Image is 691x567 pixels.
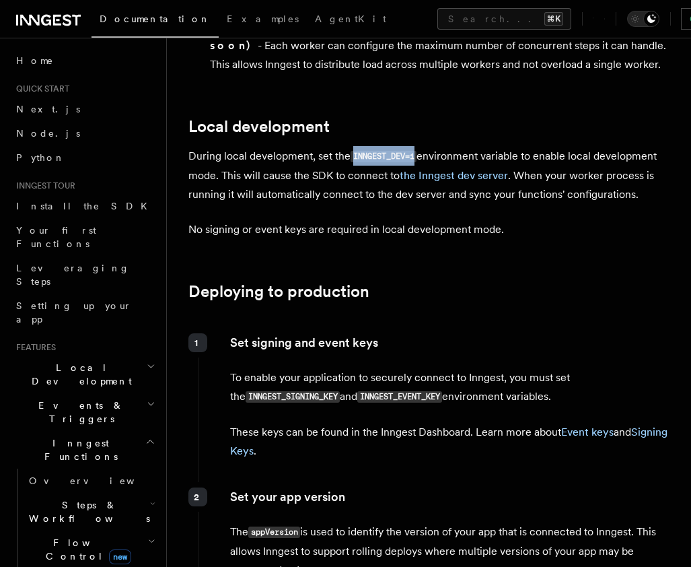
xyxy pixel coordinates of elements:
code: INNGEST_DEV=1 [351,151,416,162]
a: Node.js [11,121,158,145]
button: Local Development [11,356,158,393]
kbd: ⌘K [544,12,563,26]
span: Overview [29,475,168,486]
span: Leveraging Steps [16,263,130,287]
span: Events & Triggers [11,399,147,426]
span: Setting up your app [16,300,132,325]
span: Install the SDK [16,201,155,211]
span: Steps & Workflows [24,498,150,525]
span: Home [16,54,54,67]
a: Examples [219,4,307,36]
span: AgentKit [315,13,386,24]
a: Signing Keys [230,426,667,457]
a: Install the SDK [11,194,158,218]
a: Next.js [11,97,158,121]
a: Deploying to production [188,282,369,301]
span: Flow Control [24,536,148,563]
span: Python [16,152,65,163]
p: These keys can be found in the Inngest Dashboard. Learn more about and . [230,423,669,461]
p: To enable your application to securely connect to Inngest, you must set the and environment varia... [230,368,669,407]
span: Documentation [100,13,211,24]
a: Event keys [561,426,614,438]
a: the Inngest dev server [400,169,508,182]
p: No signing or event keys are required in local development mode. [188,220,669,239]
a: Leveraging Steps [11,256,158,294]
button: Steps & Workflows [24,493,158,531]
span: Inngest tour [11,180,75,191]
button: Inngest Functions [11,431,158,469]
code: appVersion [248,527,300,538]
strong: Worker-level maximum concurrency (Coming soon) [210,20,643,52]
a: Local development [188,117,330,136]
span: Next.js [16,104,80,114]
span: Node.js [16,128,80,139]
div: 2 [188,488,207,506]
span: Features [11,342,56,353]
span: Examples [227,13,299,24]
a: AgentKit [307,4,394,36]
button: Events & Triggers [11,393,158,431]
code: INNGEST_EVENT_KEY [357,391,442,403]
span: Local Development [11,361,147,388]
p: Set signing and event keys [230,333,669,352]
p: During local development, set the environment variable to enable local development mode. This wil... [188,147,669,204]
a: Python [11,145,158,170]
a: Your first Functions [11,218,158,256]
a: Documentation [92,4,219,38]
a: Overview [24,469,158,493]
span: Quick start [11,84,69,94]
button: Toggle dark mode [627,11,659,27]
a: Setting up your app [11,294,158,331]
div: 1 [188,333,207,352]
span: Your first Functions [16,225,96,249]
code: INNGEST_SIGNING_KEY [246,391,340,403]
li: - Each worker can configure the maximum number of concurrent steps it can handle. This allows Inn... [206,18,669,74]
span: Inngest Functions [11,436,145,463]
button: Search...⌘K [437,8,571,30]
p: Set your app version [230,488,669,506]
a: Home [11,48,158,73]
span: new [109,549,131,564]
